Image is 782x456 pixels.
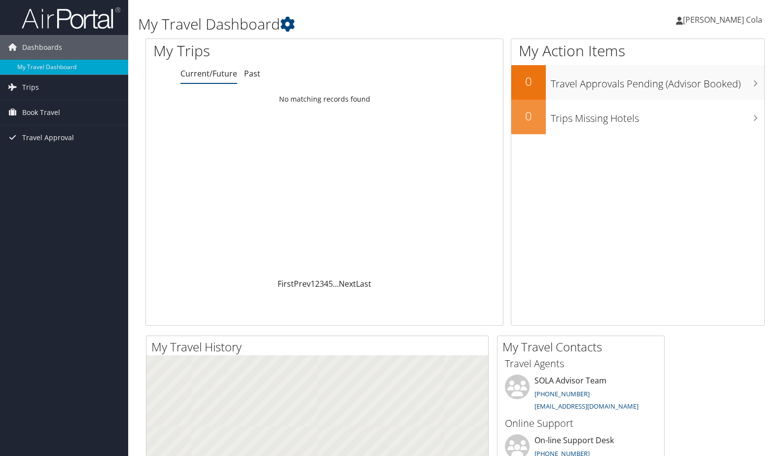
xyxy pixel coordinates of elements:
a: 0Travel Approvals Pending (Advisor Booked) [511,65,764,100]
a: Next [339,278,356,289]
span: … [333,278,339,289]
h1: My Travel Dashboard [138,14,561,35]
a: 0Trips Missing Hotels [511,100,764,134]
a: 1 [311,278,315,289]
a: [EMAIL_ADDRESS][DOMAIN_NAME] [534,402,639,411]
h3: Trips Missing Hotels [551,107,764,125]
a: Past [244,68,260,79]
a: Current/Future [180,68,237,79]
h3: Travel Approvals Pending (Advisor Booked) [551,72,764,91]
h2: My Travel History [151,339,488,355]
h1: My Trips [153,40,347,61]
a: 3 [320,278,324,289]
a: 4 [324,278,328,289]
a: 5 [328,278,333,289]
h1: My Action Items [511,40,764,61]
td: No matching records found [146,90,503,108]
span: Trips [22,75,39,100]
a: Last [356,278,371,289]
h3: Online Support [505,417,657,430]
a: Prev [294,278,311,289]
a: [PERSON_NAME] Cola [676,5,772,35]
span: Travel Approval [22,125,74,150]
h2: 0 [511,108,546,124]
span: [PERSON_NAME] Cola [683,14,762,25]
span: Book Travel [22,100,60,125]
a: First [278,278,294,289]
h2: 0 [511,73,546,90]
li: SOLA Advisor Team [500,375,662,415]
a: [PHONE_NUMBER] [534,389,590,398]
h2: My Travel Contacts [502,339,664,355]
a: 2 [315,278,320,289]
img: airportal-logo.png [22,6,120,30]
span: Dashboards [22,35,62,60]
h3: Travel Agents [505,357,657,371]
